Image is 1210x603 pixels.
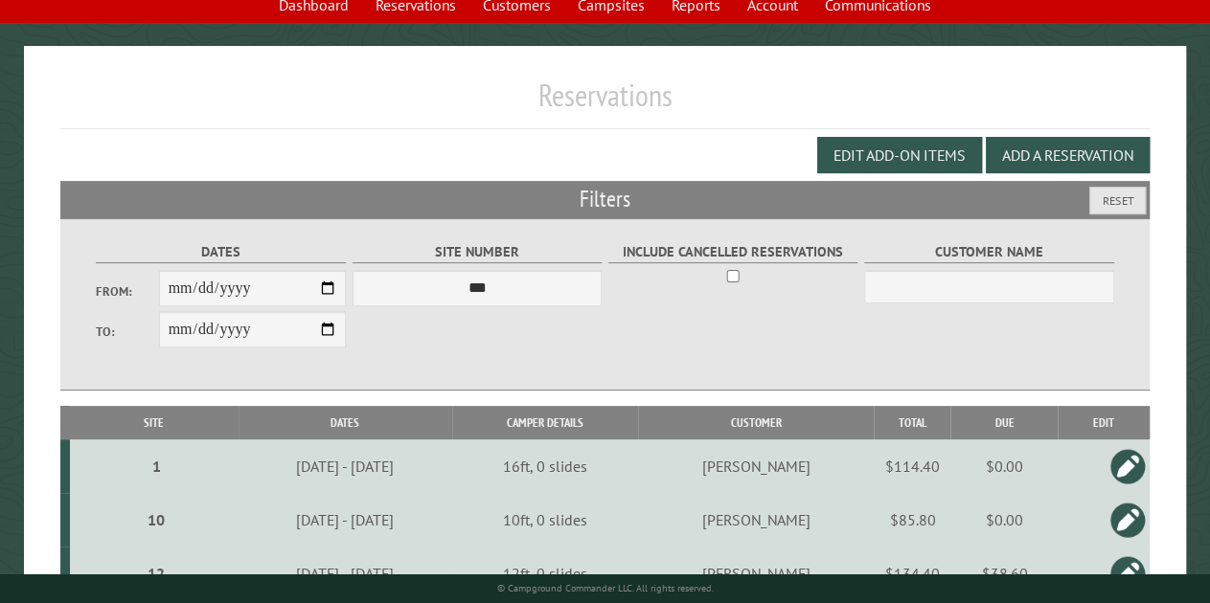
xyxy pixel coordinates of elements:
[874,547,950,600] td: $134.40
[950,439,1058,493] td: $0.00
[950,406,1058,439] th: Due
[638,493,874,547] td: [PERSON_NAME]
[874,493,950,547] td: $85.80
[452,493,638,547] td: 10ft, 0 slides
[638,439,874,493] td: [PERSON_NAME]
[452,406,638,439] th: Camper Details
[1089,187,1146,214] button: Reset
[817,137,982,173] button: Edit Add-on Items
[950,547,1058,600] td: $38.60
[241,564,449,583] div: [DATE] - [DATE]
[353,241,603,263] label: Site Number
[96,282,158,301] label: From:
[60,77,1150,129] h1: Reservations
[78,564,235,583] div: 12
[96,241,346,263] label: Dates
[60,181,1150,217] h2: Filters
[864,241,1114,263] label: Customer Name
[241,457,449,476] div: [DATE] - [DATE]
[950,493,1058,547] td: $0.00
[70,406,239,439] th: Site
[986,137,1150,173] button: Add a Reservation
[241,510,449,529] div: [DATE] - [DATE]
[638,547,874,600] td: [PERSON_NAME]
[497,582,714,594] small: © Campground Commander LLC. All rights reserved.
[608,241,858,263] label: Include Cancelled Reservations
[78,457,235,476] div: 1
[452,439,638,493] td: 16ft, 0 slides
[96,323,158,341] label: To:
[638,406,874,439] th: Customer
[239,406,452,439] th: Dates
[452,547,638,600] td: 12ft, 0 slides
[874,439,950,493] td: $114.40
[874,406,950,439] th: Total
[78,510,235,529] div: 10
[1058,406,1150,439] th: Edit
